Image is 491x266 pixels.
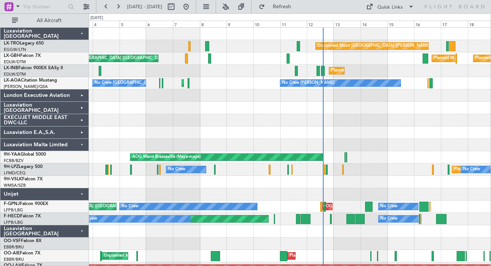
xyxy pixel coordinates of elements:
[4,239,41,243] a: OO-VSFFalcon 8X
[19,18,79,23] span: All Aircraft
[120,21,146,27] div: 5
[4,257,24,262] a: EBBR/BRU
[4,251,40,256] a: OO-AIEFalcon 7X
[4,251,20,256] span: OO-AIE
[23,1,66,12] input: Trip Number
[4,214,41,218] a: F-HECDFalcon 7X
[255,1,300,13] button: Refresh
[50,53,175,64] div: Planned Maint [GEOGRAPHIC_DATA] ([GEOGRAPHIC_DATA] Intl)
[132,152,201,163] div: AOG Maint Brazzaville (Maya-maya)
[290,250,407,262] div: Planned Maint [GEOGRAPHIC_DATA] ([GEOGRAPHIC_DATA])
[380,213,398,224] div: No Crew
[4,41,20,46] span: LX-TRO
[463,164,480,175] div: No Crew
[4,244,24,250] a: EBBR/BRU
[121,201,139,212] div: No Crew
[4,41,44,46] a: LX-TROLegacy 650
[146,21,173,27] div: 6
[4,152,21,157] span: 9H-YAA
[4,207,23,213] a: LFPB/LBG
[441,21,468,27] div: 17
[4,152,46,157] a: 9H-YAAGlobal 5000
[173,21,200,27] div: 7
[331,65,449,76] div: Planned Maint [GEOGRAPHIC_DATA] ([GEOGRAPHIC_DATA])
[4,183,26,188] a: WMSA/SZB
[362,1,418,13] button: Quick Links
[95,77,179,89] div: No Crew [GEOGRAPHIC_DATA] (Dublin Intl)
[90,15,103,21] div: [DATE]
[4,59,26,65] a: EDLW/DTM
[4,165,43,169] a: 9H-LPZLegacy 500
[4,165,19,169] span: 9H-LPZ
[127,3,162,10] span: [DATE] - [DATE]
[4,78,21,83] span: LX-AOA
[104,250,244,262] div: Unplanned Maint [GEOGRAPHIC_DATA] ([GEOGRAPHIC_DATA] National)
[380,201,398,212] div: No Crew
[280,21,307,27] div: 11
[318,40,439,52] div: Unplanned Maint [GEOGRAPHIC_DATA] ([PERSON_NAME] Intl)
[93,21,120,27] div: 4
[334,21,361,27] div: 13
[4,170,25,176] a: LFMD/CEQ
[4,158,24,163] a: FCBB/BZV
[4,239,21,243] span: OO-VSF
[282,77,334,89] div: No Crew [PERSON_NAME]
[4,71,26,77] a: EDLW/DTM
[4,84,48,89] a: [PERSON_NAME]/QSA
[4,53,20,58] span: LX-GBH
[4,214,20,218] span: F-HECD
[4,66,63,70] a: LX-INBFalcon 900EX EASy II
[226,21,253,27] div: 9
[4,47,26,52] a: EGGW/LTN
[4,78,57,83] a: LX-AOACitation Mustang
[4,53,41,58] a: LX-GBHFalcon 7X
[200,21,227,27] div: 8
[266,4,298,9] span: Refresh
[4,177,22,181] span: 9H-VSLK
[377,4,403,11] div: Quick Links
[253,21,280,27] div: 10
[387,21,414,27] div: 15
[168,164,185,175] div: No Crew
[8,15,81,27] button: All Aircraft
[307,21,334,27] div: 12
[361,21,387,27] div: 14
[4,202,48,206] a: F-GPNJFalcon 900EX
[4,202,20,206] span: F-GPNJ
[414,21,441,27] div: 16
[4,220,23,225] a: LFPB/LBG
[4,177,43,181] a: 9H-VSLKFalcon 7X
[323,201,401,212] div: AOG Maint Paris ([GEOGRAPHIC_DATA])
[4,66,18,70] span: LX-INB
